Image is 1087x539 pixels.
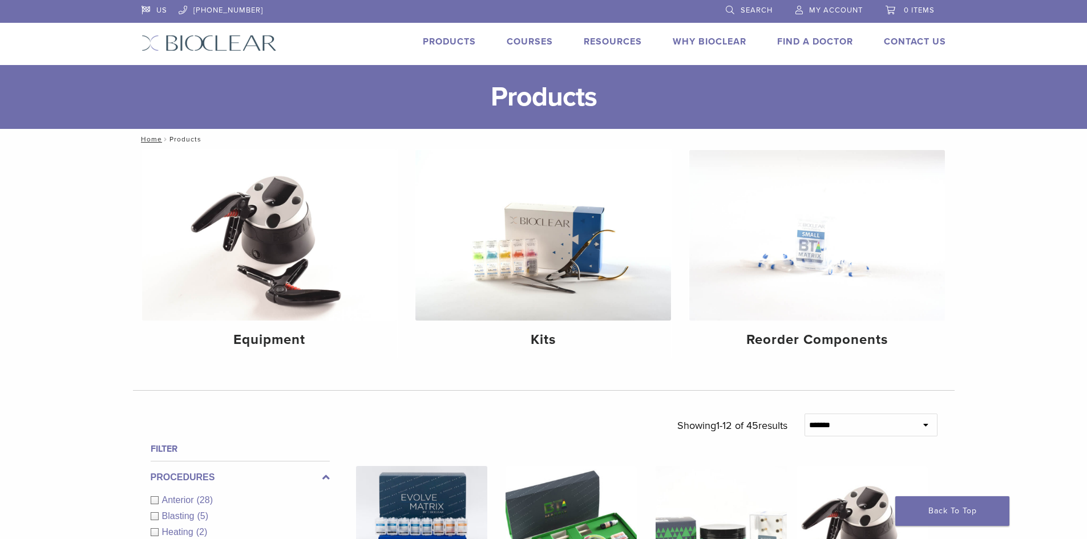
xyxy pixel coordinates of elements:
h4: Kits [425,330,662,350]
span: Blasting [162,511,197,521]
span: My Account [809,6,863,15]
img: Bioclear [142,35,277,51]
p: Showing results [677,414,787,437]
a: Kits [415,150,671,358]
img: Reorder Components [689,150,945,321]
a: Resources [584,36,642,47]
a: Reorder Components [689,150,945,358]
nav: Products [133,129,955,149]
span: (2) [196,527,208,537]
span: Anterior [162,495,197,505]
h4: Reorder Components [698,330,936,350]
a: Back To Top [895,496,1009,526]
span: (5) [197,511,208,521]
label: Procedures [151,471,330,484]
span: Search [741,6,773,15]
span: / [162,136,169,142]
a: Products [423,36,476,47]
span: 0 items [904,6,935,15]
a: Courses [507,36,553,47]
img: Equipment [142,150,398,321]
a: Home [138,135,162,143]
a: Contact Us [884,36,946,47]
img: Kits [415,150,671,321]
a: Why Bioclear [673,36,746,47]
span: 1-12 of 45 [716,419,758,432]
span: (28) [197,495,213,505]
h4: Equipment [151,330,389,350]
h4: Filter [151,442,330,456]
a: Find A Doctor [777,36,853,47]
a: Equipment [142,150,398,358]
span: Heating [162,527,196,537]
